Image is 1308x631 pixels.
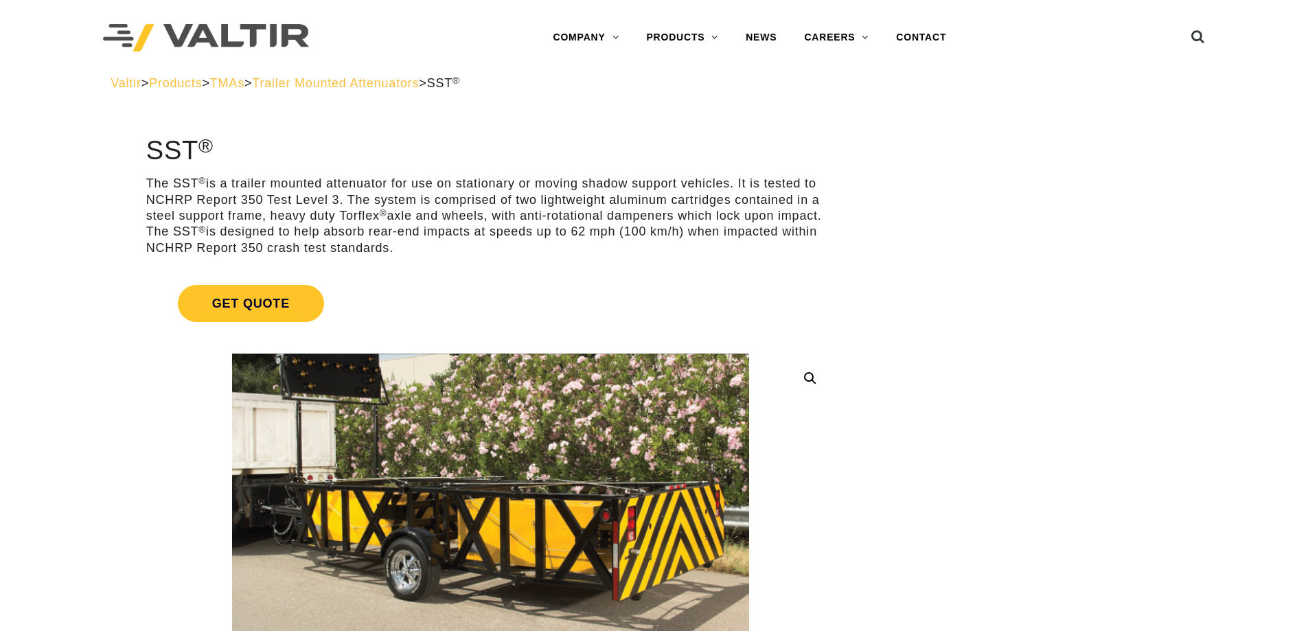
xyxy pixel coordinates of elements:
[198,225,206,235] sup: ®
[103,24,309,52] img: Valtir
[146,137,835,165] h1: SST
[539,24,632,51] a: COMPANY
[380,208,387,218] sup: ®
[198,176,206,186] sup: ®
[632,24,732,51] a: PRODUCTS
[111,76,1197,91] div: > > > >
[882,24,960,51] a: CONTACT
[790,24,882,51] a: CAREERS
[210,76,244,90] a: TMAs
[111,76,141,90] a: Valtir
[427,76,460,90] span: SST
[252,76,419,90] a: Trailer Mounted Attenuators
[146,176,835,256] p: The SST is a trailer mounted attenuator for use on stationary or moving shadow support vehicles. ...
[178,285,324,322] span: Get Quote
[452,76,460,86] sup: ®
[732,24,790,51] a: NEWS
[146,268,835,339] a: Get Quote
[198,135,214,157] sup: ®
[149,76,202,90] a: Products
